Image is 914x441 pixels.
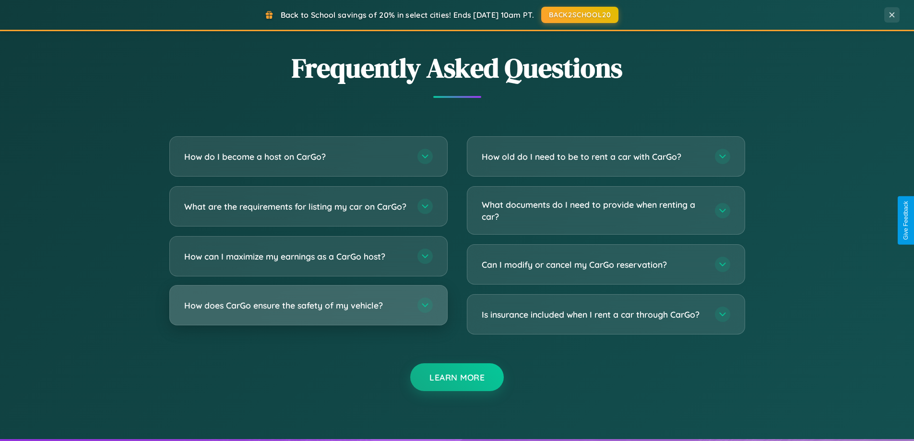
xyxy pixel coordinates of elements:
[281,10,534,20] span: Back to School savings of 20% in select cities! Ends [DATE] 10am PT.
[169,49,745,86] h2: Frequently Asked Questions
[184,151,408,163] h3: How do I become a host on CarGo?
[184,299,408,311] h3: How does CarGo ensure the safety of my vehicle?
[184,201,408,213] h3: What are the requirements for listing my car on CarGo?
[410,363,504,391] button: Learn More
[482,259,705,271] h3: Can I modify or cancel my CarGo reservation?
[902,201,909,240] div: Give Feedback
[541,7,618,23] button: BACK2SCHOOL20
[482,309,705,321] h3: Is insurance included when I rent a car through CarGo?
[482,199,705,222] h3: What documents do I need to provide when renting a car?
[184,250,408,262] h3: How can I maximize my earnings as a CarGo host?
[482,151,705,163] h3: How old do I need to be to rent a car with CarGo?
